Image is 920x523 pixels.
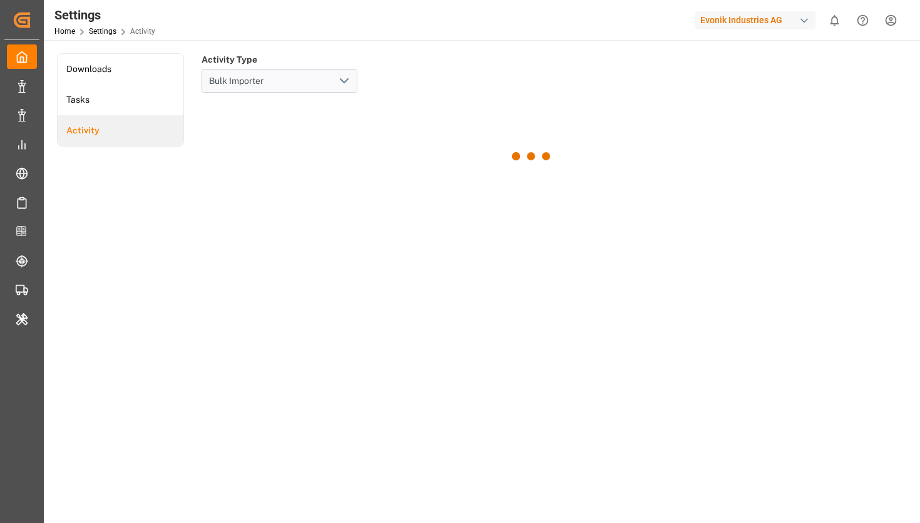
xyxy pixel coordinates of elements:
[695,11,815,29] div: Evonik Industries AG
[58,115,183,146] a: Activity
[202,69,357,93] input: Type to search/select
[820,6,849,34] button: show 0 new notifications
[58,54,183,85] a: Downloads
[334,71,352,91] button: open menu
[202,53,257,66] label: Activity Type
[89,27,116,36] a: Settings
[849,6,877,34] button: Help Center
[58,85,183,115] a: Tasks
[695,8,820,32] button: Evonik Industries AG
[54,6,155,24] div: Settings
[54,27,75,36] a: Home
